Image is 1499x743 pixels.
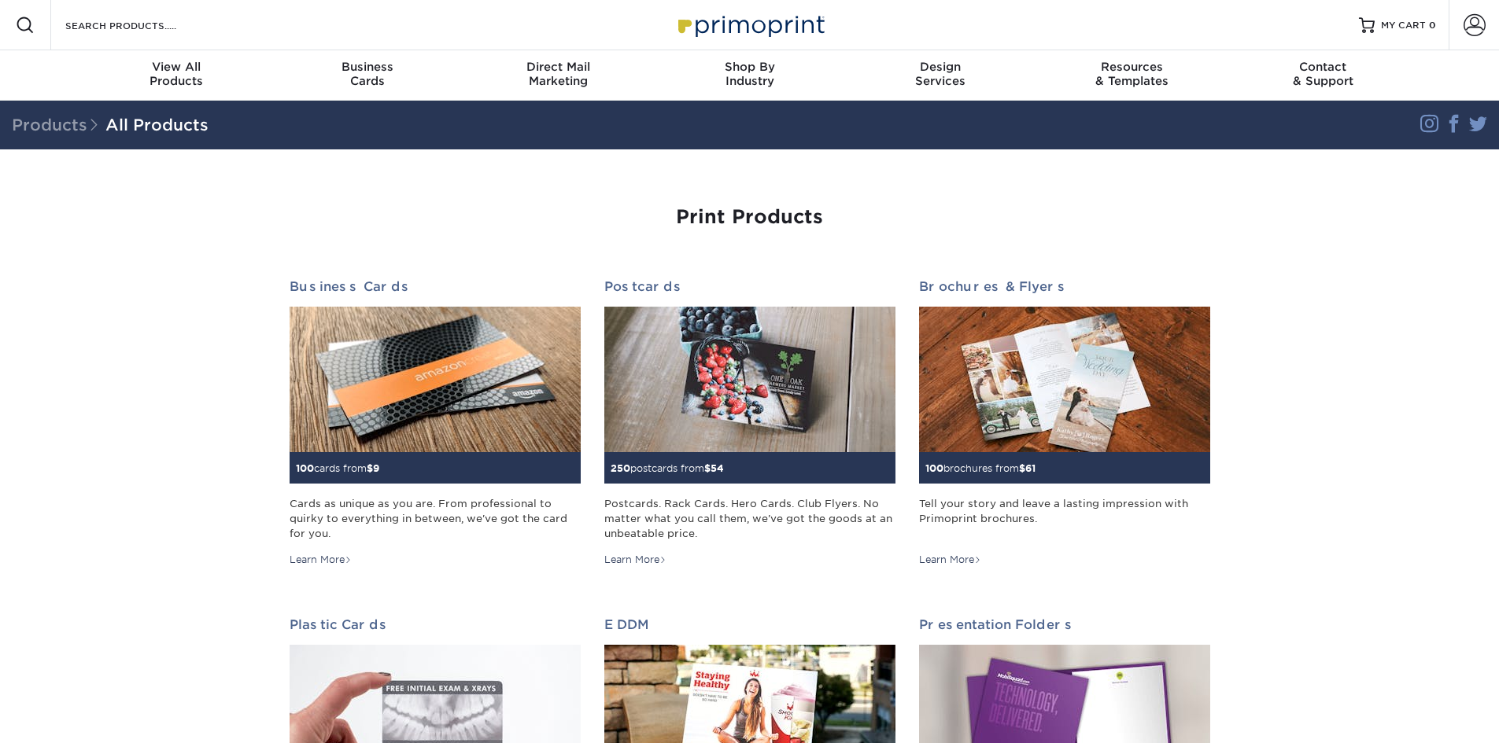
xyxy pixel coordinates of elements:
[604,553,666,567] div: Learn More
[1025,462,1036,474] span: 61
[105,116,209,134] a: All Products
[919,279,1210,294] h2: Brochures & Flyers
[845,60,1036,88] div: Services
[654,60,845,74] span: Shop By
[1036,50,1228,101] a: Resources& Templates
[1228,50,1419,101] a: Contact& Support
[1019,462,1025,474] span: $
[604,279,895,294] h2: Postcards
[1381,19,1426,32] span: MY CART
[290,206,1210,229] h1: Print Products
[271,60,463,88] div: Cards
[373,462,379,474] span: 9
[463,60,654,74] span: Direct Mail
[654,50,845,101] a: Shop ByIndustry
[845,60,1036,74] span: Design
[367,462,373,474] span: $
[611,462,724,474] small: postcards from
[290,496,581,542] div: Cards as unique as you are. From professional to quirky to everything in between, we've got the c...
[290,307,581,452] img: Business Cards
[919,553,981,567] div: Learn More
[845,50,1036,101] a: DesignServices
[925,462,1036,474] small: brochures from
[463,60,654,88] div: Marketing
[671,8,829,42] img: Primoprint
[919,307,1210,452] img: Brochures & Flyers
[290,279,581,567] a: Business Cards 100cards from$9 Cards as unique as you are. From professional to quirky to everyth...
[704,462,711,474] span: $
[604,617,895,632] h2: EDDM
[81,60,272,88] div: Products
[463,50,654,101] a: Direct MailMarketing
[12,116,105,134] span: Products
[290,553,352,567] div: Learn More
[919,617,1210,632] h2: Presentation Folders
[611,462,630,474] span: 250
[81,60,272,74] span: View All
[919,279,1210,567] a: Brochures & Flyers 100brochures from$61 Tell your story and leave a lasting impression with Primo...
[1036,60,1228,74] span: Resources
[1228,60,1419,88] div: & Support
[81,50,272,101] a: View AllProducts
[925,462,943,474] span: 100
[1036,60,1228,88] div: & Templates
[296,462,314,474] span: 100
[604,307,895,452] img: Postcards
[290,279,581,294] h2: Business Cards
[1429,20,1436,31] span: 0
[271,60,463,74] span: Business
[604,496,895,542] div: Postcards. Rack Cards. Hero Cards. Club Flyers. No matter what you call them, we've got the goods...
[604,279,895,567] a: Postcards 250postcards from$54 Postcards. Rack Cards. Hero Cards. Club Flyers. No matter what you...
[1228,60,1419,74] span: Contact
[711,462,724,474] span: 54
[271,50,463,101] a: BusinessCards
[654,60,845,88] div: Industry
[290,617,581,632] h2: Plastic Cards
[919,496,1210,542] div: Tell your story and leave a lasting impression with Primoprint brochures.
[296,462,379,474] small: cards from
[64,16,217,35] input: SEARCH PRODUCTS.....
